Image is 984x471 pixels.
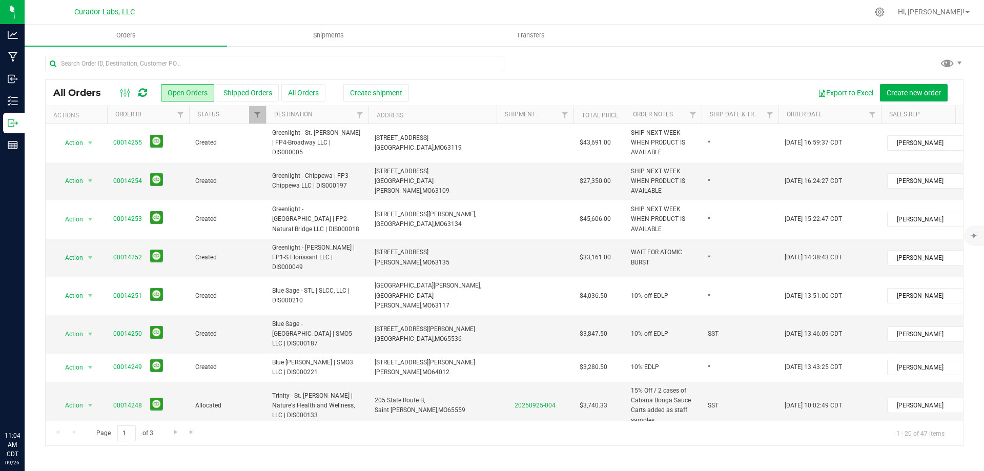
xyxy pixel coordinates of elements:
[8,96,18,106] inline-svg: Inventory
[88,425,161,441] span: Page of 3
[631,204,695,234] span: SHIP NEXT WEEK WHEN PRODUCT IS AVAILABLE
[432,368,449,376] span: 64012
[45,56,504,71] input: Search Order ID, Destination, Customer PO...
[272,286,362,305] span: Blue Sage - STL | SLCC, LLC | DIS000210
[113,214,142,224] a: 00014253
[888,136,964,150] span: [PERSON_NAME]
[580,176,611,186] span: $27,350.00
[281,84,325,101] button: All Orders
[787,111,822,118] a: Order Date
[227,25,429,46] a: Shipments
[8,118,18,128] inline-svg: Outbound
[710,111,789,118] a: Ship Date & Transporter
[25,25,227,46] a: Orders
[84,360,97,375] span: select
[631,362,659,372] span: 10% EDLP
[84,212,97,227] span: select
[785,214,842,224] span: [DATE] 15:22:47 CDT
[343,84,409,101] button: Create shipment
[56,212,84,227] span: Action
[10,389,41,420] iframe: Resource center
[785,176,842,186] span: [DATE] 16:24:27 CDT
[580,362,607,372] span: $3,280.50
[435,144,444,151] span: MO
[368,106,497,124] th: Address
[503,31,559,40] span: Transfers
[8,52,18,62] inline-svg: Manufacturing
[422,302,432,309] span: MO
[631,291,668,301] span: 10% off EDLP
[117,425,136,441] input: 1
[375,220,435,228] span: [GEOGRAPHIC_DATA],
[888,360,964,375] span: [PERSON_NAME]
[515,402,556,409] a: 20250925-004
[435,220,444,228] span: MO
[631,248,695,267] span: WAIT FOR ATOMIC BURST
[505,111,536,118] a: Shipment
[785,362,842,372] span: [DATE] 13:43:25 CDT
[888,212,964,227] span: [PERSON_NAME]
[438,406,447,414] span: MO
[888,289,964,303] span: [PERSON_NAME]
[432,187,449,194] span: 63109
[375,211,476,218] span: [STREET_ADDRESS][PERSON_NAME],
[272,319,362,349] span: Blue Sage - [GEOGRAPHIC_DATA] | SMO5 LLC | DIS000187
[580,401,607,411] span: $3,740.33
[708,401,719,411] span: SST
[375,144,435,151] span: [GEOGRAPHIC_DATA],
[84,251,97,265] span: select
[195,362,260,372] span: Created
[272,128,362,158] span: Greenlight - St. [PERSON_NAME] | FP4-Broadway LLC | DIS000005
[56,327,84,341] span: Action
[785,138,842,148] span: [DATE] 16:59:37 CDT
[217,84,279,101] button: Shipped Orders
[272,204,362,234] span: Greenlight - [GEOGRAPHIC_DATA] | FP2-Natural Bridge LLC | DIS000018
[375,134,428,141] span: [STREET_ADDRESS]
[580,214,611,224] span: $45,606.00
[432,259,449,266] span: 63135
[272,391,362,421] span: Trinity - St. [PERSON_NAME] | Nature's Health and Wellness, LLC | DIS000133
[5,431,20,459] p: 11:04 AM CDT
[633,111,673,118] a: Order Notes
[84,327,97,341] span: select
[102,31,150,40] span: Orders
[422,259,432,266] span: MO
[432,302,449,309] span: 63117
[888,174,964,188] span: [PERSON_NAME]
[873,7,886,17] div: Manage settings
[8,30,18,40] inline-svg: Analytics
[785,253,842,262] span: [DATE] 14:38:43 CDT
[350,89,402,97] span: Create shipment
[56,251,84,265] span: Action
[272,171,362,191] span: Greenlight - Chippewa | FP3-Chippewa LLC | DIS000197
[56,398,84,413] span: Action
[422,187,432,194] span: MO
[184,425,199,439] a: Go to the last page
[580,253,611,262] span: $33,161.00
[161,84,214,101] button: Open Orders
[113,138,142,148] a: 00014255
[113,362,142,372] a: 00014249
[375,259,422,266] span: [PERSON_NAME],
[557,106,573,124] a: Filter
[580,291,607,301] span: $4,036.50
[375,368,422,376] span: [PERSON_NAME],
[56,289,84,303] span: Action
[56,360,84,375] span: Action
[274,111,313,118] a: Destination
[888,425,953,441] span: 1 - 20 of 47 items
[811,84,880,101] button: Export to Excel
[444,335,462,342] span: 65536
[113,329,142,339] a: 00014250
[5,459,20,466] p: 09/26
[888,398,964,413] span: [PERSON_NAME]
[631,329,668,339] span: 10% off EDLP
[888,251,964,265] span: [PERSON_NAME]
[8,140,18,150] inline-svg: Reports
[195,176,260,186] span: Created
[880,84,948,101] button: Create new order
[580,138,611,148] span: $43,691.00
[888,327,964,341] span: [PERSON_NAME]
[785,329,842,339] span: [DATE] 13:46:09 CDT
[195,253,260,262] span: Created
